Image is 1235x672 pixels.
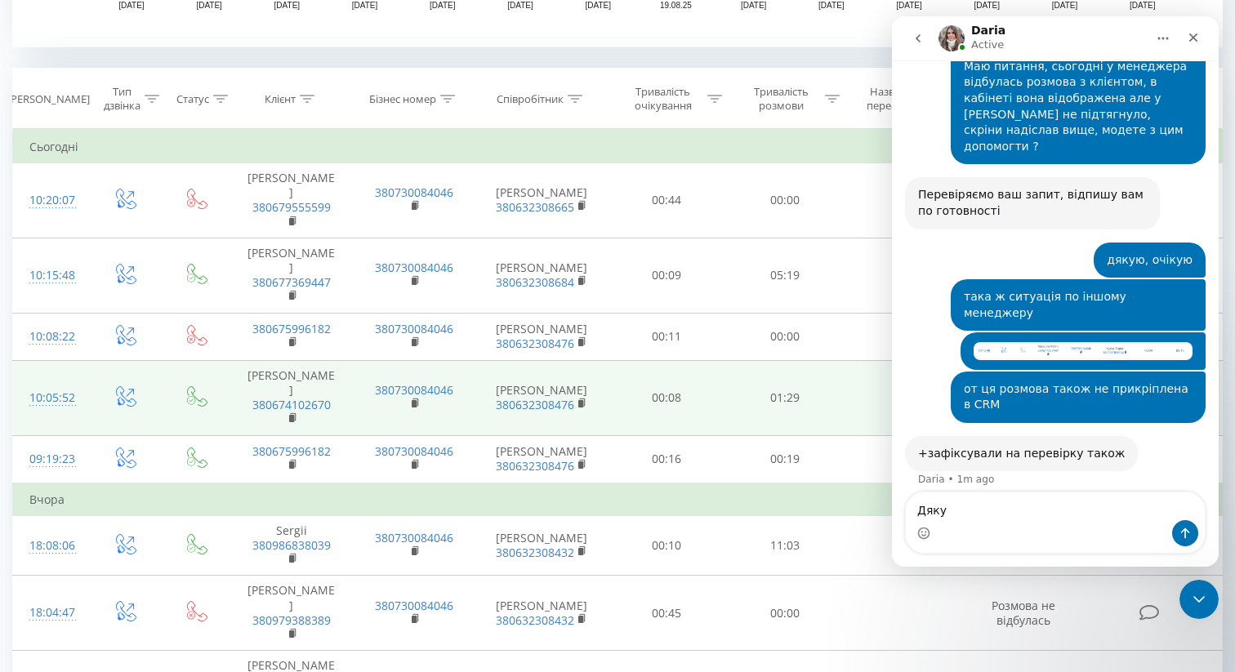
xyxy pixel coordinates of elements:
td: [PERSON_NAME] [230,576,353,651]
div: Клієнт [265,92,296,106]
text: 19.08.25 [660,1,692,10]
td: [PERSON_NAME] [475,360,608,435]
td: [PERSON_NAME] [475,576,608,651]
iframe: Intercom live chat [892,16,1219,567]
a: 380632308476 [496,397,574,412]
div: 10:20:07 [29,185,72,216]
text: [DATE] [196,1,222,10]
text: [DATE] [974,1,1001,10]
a: 380632308432 [496,612,574,628]
a: 380674102670 [252,397,331,412]
a: 380632308476 [496,336,574,351]
div: Тривалість розмови [741,85,822,113]
td: 00:19 [726,435,845,483]
div: Назва схеми переадресації [858,85,943,113]
text: [DATE] [1052,1,1078,10]
td: 00:45 [608,576,726,651]
a: 380730084046 [375,382,453,398]
td: 00:00 [726,576,845,651]
text: [DATE] [741,1,767,10]
text: [DATE] [352,1,378,10]
div: Співробітник [497,92,564,106]
text: [DATE] [896,1,922,10]
td: 00:08 [608,360,726,435]
td: 05:19 [726,238,845,313]
td: [PERSON_NAME] [475,435,608,483]
span: Розмова не відбулась [992,598,1055,628]
a: 380986838039 [252,537,331,553]
a: 380679555599 [252,199,331,215]
td: 00:11 [608,313,726,360]
td: [PERSON_NAME] [475,238,608,313]
a: 380730084046 [375,598,453,613]
div: 18:08:06 [29,530,72,562]
td: [PERSON_NAME] [230,163,353,238]
td: 00:16 [608,435,726,483]
td: 01:29 [726,360,845,435]
a: 380675996182 [252,321,331,336]
iframe: Intercom live chat [1179,580,1219,619]
text: [DATE] [585,1,611,10]
a: 380730084046 [375,321,453,336]
a: 380730084046 [375,185,453,200]
div: 10:08:22 [29,321,72,353]
div: 10:05:52 [29,382,72,414]
a: 380730084046 [375,443,453,459]
text: [DATE] [430,1,456,10]
a: 380730084046 [375,260,453,275]
a: 380979388389 [252,612,331,628]
td: [PERSON_NAME] [475,163,608,238]
text: [DATE] [818,1,845,10]
td: Sergii [230,515,353,576]
td: 00:09 [608,238,726,313]
a: 380730084046 [375,530,453,545]
text: [DATE] [1130,1,1156,10]
td: [PERSON_NAME] [475,515,608,576]
a: 380675996182 [252,443,331,459]
div: Бізнес номер [369,92,436,106]
div: [PERSON_NAME] [7,92,90,106]
td: Вчора [13,483,1223,516]
text: [DATE] [507,1,533,10]
div: Тип дзвінка [103,85,141,113]
div: Статус [176,92,209,106]
text: [DATE] [118,1,145,10]
td: [PERSON_NAME] [475,313,608,360]
td: 00:10 [608,515,726,576]
td: 11:03 [726,515,845,576]
a: 380632308665 [496,199,574,215]
div: 18:04:47 [29,597,72,629]
td: 00:44 [608,163,726,238]
text: [DATE] [274,1,301,10]
td: 00:00 [726,163,845,238]
a: 380632308476 [496,458,574,474]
